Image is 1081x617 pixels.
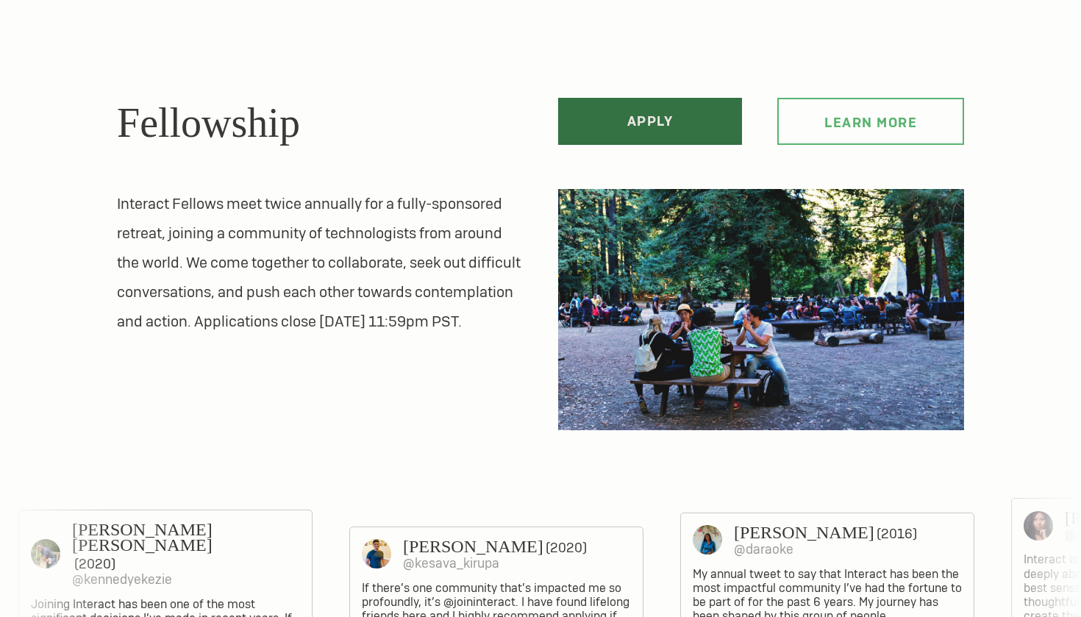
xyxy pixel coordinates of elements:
[29,539,58,568] img: Kennedy Ekezie-Joseph's Profile Picture
[70,522,298,553] h3: [PERSON_NAME] [PERSON_NAME]
[117,92,523,154] h2: Fellowship
[117,189,523,336] p: Interact Fellows meet twice annually for a fully-sponsored retreat, joining a community of techno...
[691,525,720,554] img: Dara Oke's Profile Picture
[401,539,541,554] h3: [PERSON_NAME]
[558,189,964,431] img: Lunchtime discussion at an Interact Retreat
[874,528,915,540] h4: (2016)
[732,543,915,555] h4: @daraoke
[1021,511,1051,541] img: Anna Wang's Profile Picture
[360,539,389,568] img: Kesava Dinakaran's Profile Picture
[732,525,872,541] h3: [PERSON_NAME]
[401,557,585,569] h4: @kesava_kirupa
[558,98,742,145] a: Apply
[73,558,114,570] h4: (2020)
[777,98,964,145] a: Learn more
[70,574,298,585] h4: @kennedyekezie
[543,542,585,554] h4: (2020)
